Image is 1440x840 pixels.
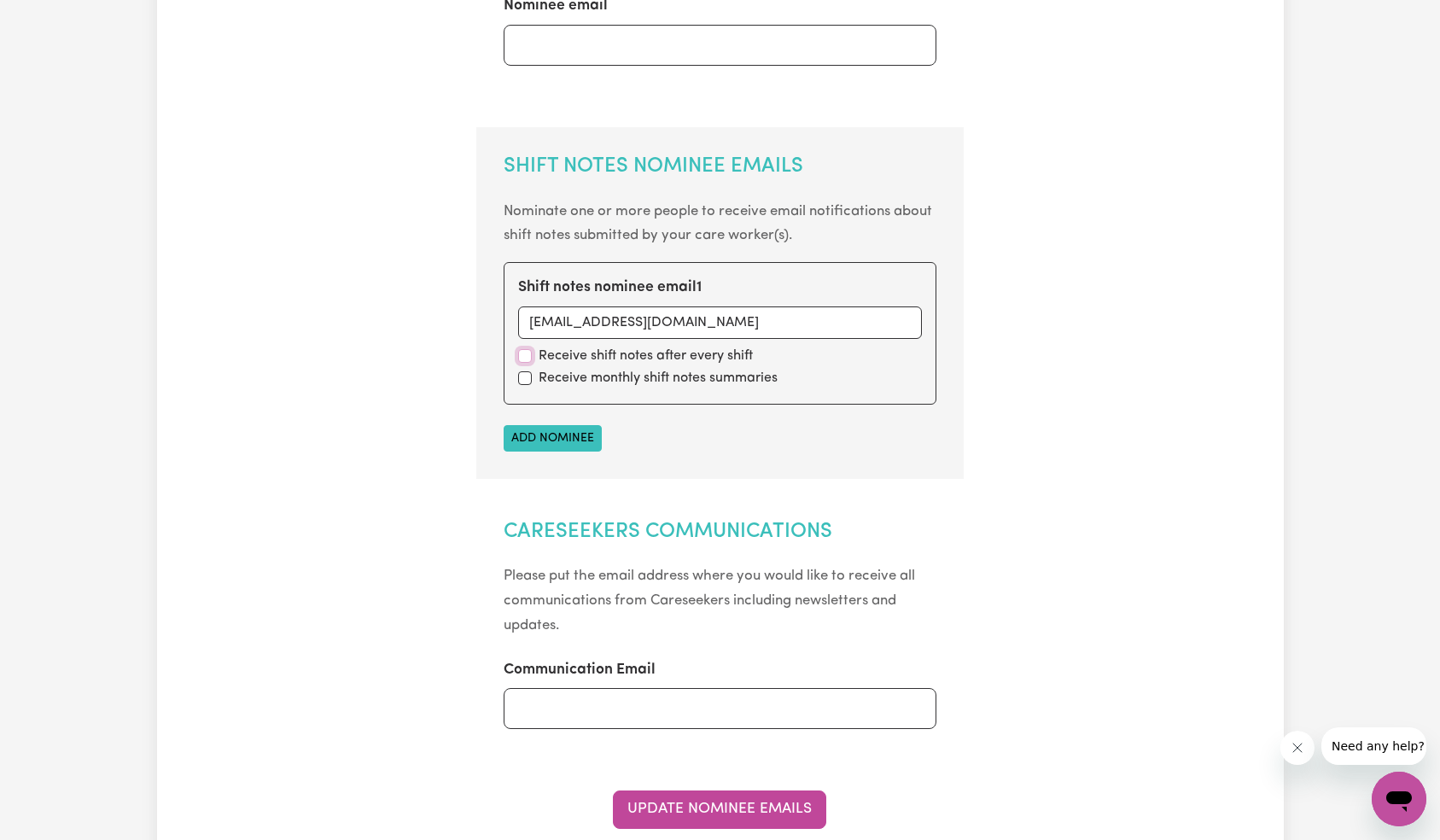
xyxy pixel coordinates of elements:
iframe: Close message [1280,731,1315,765]
button: Update Nominee Emails [613,790,826,828]
button: Add nominee [504,425,602,452]
h2: Shift Notes Nominee Emails [504,155,936,179]
iframe: Message from company [1321,727,1426,765]
h2: Careseekers Communications [504,520,936,545]
small: Nominate one or more people to receive email notifications about shift notes submitted by your ca... [504,204,932,243]
label: Receive monthly shift notes summaries [539,368,778,388]
iframe: Button to launch messaging window [1372,772,1426,826]
small: Please put the email address where you would like to receive all communications from Careseekers ... [504,569,915,633]
label: Communication Email [504,659,656,681]
label: Shift notes nominee email 1 [518,277,702,299]
label: Receive shift notes after every shift [539,346,753,366]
